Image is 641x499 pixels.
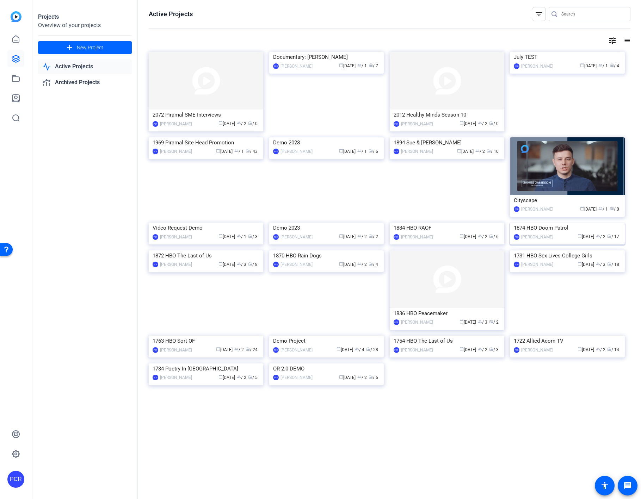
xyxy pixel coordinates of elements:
[578,234,594,239] span: [DATE]
[607,347,619,352] span: / 14
[7,471,24,488] div: PCR
[478,234,482,238] span: group
[237,121,246,126] span: / 2
[355,347,359,351] span: group
[394,223,500,233] div: 1884 HBO RAOF
[153,375,158,380] div: PCR
[234,149,239,153] span: group
[153,336,259,346] div: 1763 HBO Sort OF
[369,63,378,68] span: / 7
[600,481,609,490] mat-icon: accessibility
[596,262,605,267] span: / 3
[218,234,235,239] span: [DATE]
[248,234,258,239] span: / 3
[478,121,482,125] span: group
[237,234,241,238] span: group
[366,347,370,351] span: radio
[578,262,594,267] span: [DATE]
[153,262,158,267] div: PCR
[357,375,362,379] span: group
[218,375,223,379] span: calendar_today
[596,234,600,238] span: group
[218,375,235,380] span: [DATE]
[610,207,619,212] span: / 0
[153,234,158,240] div: PCR
[153,149,158,154] div: PCR
[521,206,553,213] div: [PERSON_NAME]
[246,347,258,352] span: / 24
[394,137,500,148] div: 1894 Sue & [PERSON_NAME]
[401,319,433,326] div: [PERSON_NAME]
[460,121,476,126] span: [DATE]
[521,347,553,354] div: [PERSON_NAME]
[369,262,378,267] span: / 4
[248,262,258,267] span: / 8
[273,375,279,380] div: PCR
[514,223,621,233] div: 1874 HBO Doom Patrol
[339,375,356,380] span: [DATE]
[273,234,279,240] div: PCR
[160,120,192,127] div: [PERSON_NAME]
[478,319,482,324] span: group
[607,234,619,239] span: / 17
[514,347,519,353] div: PCR
[475,149,485,154] span: / 2
[401,347,433,354] div: [PERSON_NAME]
[153,223,259,233] div: Video Request Demo
[153,110,259,120] div: 2072 Piramal SME Interviews
[394,308,500,319] div: 1836 HBO Peacemaker
[607,262,611,266] span: radio
[514,336,621,346] div: 1722 Allied-Acorn TV
[273,63,279,69] div: PCR
[273,149,279,154] div: PCR
[394,234,399,240] div: PCR
[457,149,474,154] span: [DATE]
[489,320,499,325] span: / 2
[460,319,464,324] span: calendar_today
[246,149,258,154] span: / 43
[339,63,343,67] span: calendar_today
[149,10,193,18] h1: Active Projects
[160,374,192,381] div: [PERSON_NAME]
[578,234,582,238] span: calendar_today
[218,262,235,267] span: [DATE]
[273,137,380,148] div: Demo 2023
[237,375,241,379] span: group
[339,375,343,379] span: calendar_today
[218,234,223,238] span: calendar_today
[607,347,611,351] span: radio
[514,262,519,267] div: PCR
[273,223,380,233] div: Demo 2023
[357,375,367,380] span: / 2
[273,52,380,62] div: Documentary: [PERSON_NAME]
[153,363,259,374] div: 1734 Poetry In [GEOGRAPHIC_DATA]
[281,347,313,354] div: [PERSON_NAME]
[273,262,279,267] div: PCR
[273,336,380,346] div: Demo Project
[598,63,608,68] span: / 1
[598,206,603,211] span: group
[607,234,611,238] span: radio
[489,234,493,238] span: radio
[580,206,584,211] span: calendar_today
[218,121,235,126] span: [DATE]
[460,320,476,325] span: [DATE]
[11,11,21,22] img: blue-gradient.svg
[237,234,246,239] span: / 1
[248,121,258,126] span: / 0
[339,262,343,266] span: calendar_today
[394,347,399,353] div: PCR
[489,347,493,351] span: radio
[38,21,132,30] div: Overview of your projects
[38,13,132,21] div: Projects
[281,261,313,268] div: [PERSON_NAME]
[607,262,619,267] span: / 18
[598,63,603,67] span: group
[38,41,132,54] button: New Project
[623,481,632,490] mat-icon: message
[598,207,608,212] span: / 1
[487,149,491,153] span: radio
[237,262,246,267] span: / 3
[339,262,356,267] span: [DATE]
[339,234,356,239] span: [DATE]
